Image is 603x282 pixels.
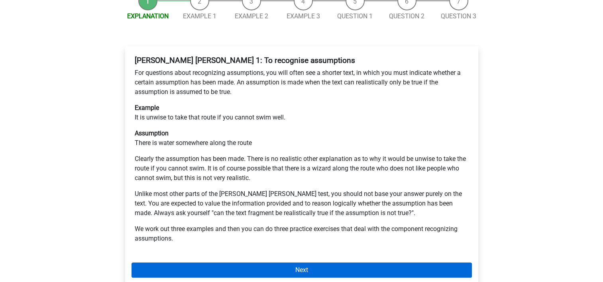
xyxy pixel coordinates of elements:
[132,262,472,278] a: Next
[135,103,469,122] p: It is unwise to take that route if you cannot swim well.
[337,12,373,20] a: Question 1
[135,189,469,218] p: Unlike most other parts of the [PERSON_NAME] [PERSON_NAME] test, you should not base your answer ...
[287,12,320,20] a: Example 3
[135,129,469,148] p: There is water somewhere along the route
[183,12,216,20] a: Example 1
[127,12,169,20] a: Explanation
[135,56,355,65] b: [PERSON_NAME] [PERSON_NAME] 1: To recognise assumptions
[389,12,424,20] a: Question 2
[135,224,469,243] p: We work out three examples and then you can do three practice exercises that deal with the compon...
[135,129,169,137] b: Assumption
[441,12,476,20] a: Question 3
[235,12,268,20] a: Example 2
[135,68,469,97] p: For questions about recognizing assumptions, you will often see a shorter text, in which you must...
[135,104,159,112] b: Example
[135,154,469,183] p: Clearly the assumption has been made. There is no realistic other explanation as to why it would ...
